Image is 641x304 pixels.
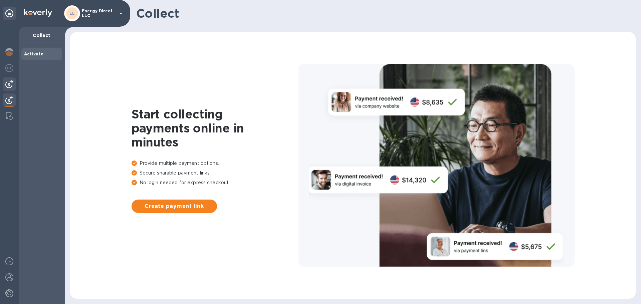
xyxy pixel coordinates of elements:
[132,160,298,167] p: Provide multiple payment options.
[69,11,75,16] b: EL
[132,179,298,186] p: No login needed for express checkout.
[132,200,217,213] button: Create payment link
[136,6,630,20] h1: Collect
[132,107,298,149] h1: Start collecting payments online in minutes
[24,9,52,17] img: Logo
[3,7,16,20] div: Unpin categories
[137,202,212,210] span: Create payment link
[5,64,13,72] img: Foreign exchange
[24,51,43,56] b: Activate
[24,32,59,39] p: Collect
[132,170,298,177] p: Secure sharable payment links.
[82,9,115,18] p: Energy Direct LLC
